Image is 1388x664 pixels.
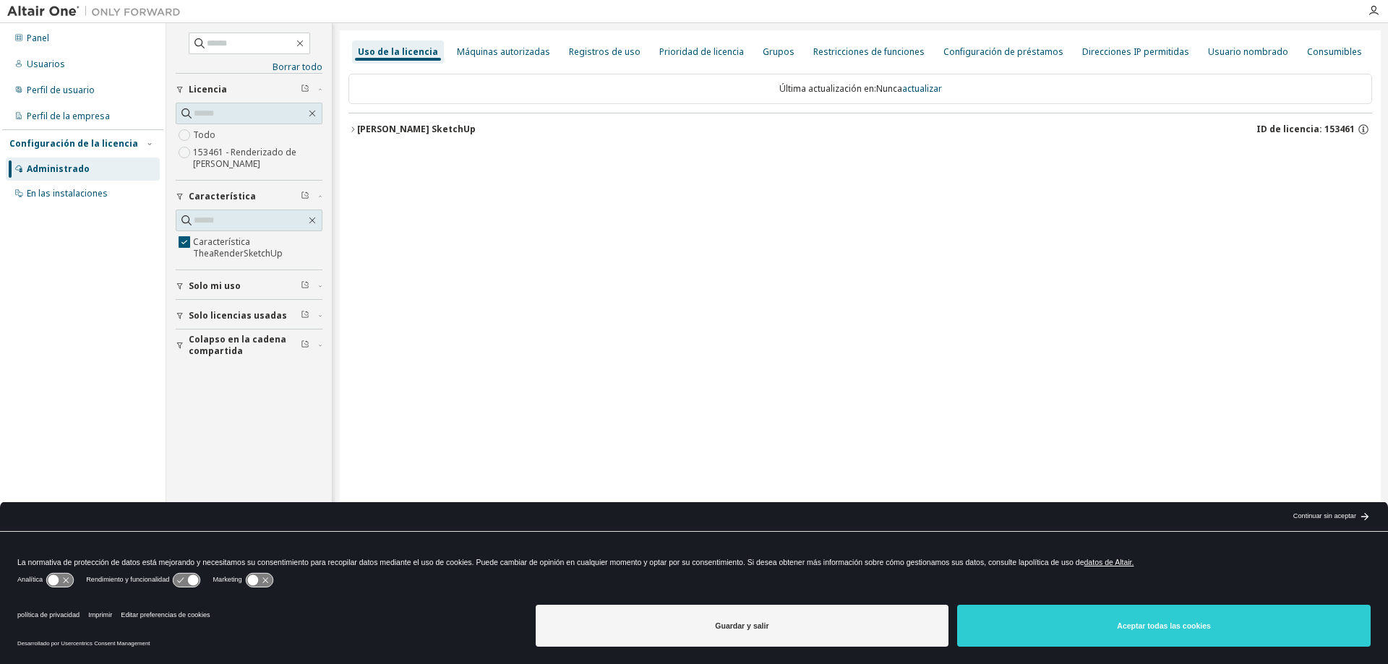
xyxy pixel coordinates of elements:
[193,146,296,170] font: 153461 - Renderizado de [PERSON_NAME]
[1082,46,1189,58] font: Direcciones IP permitidas
[301,84,309,95] span: Limpiar filtro
[1307,46,1362,58] font: Consumibles
[943,46,1063,58] font: Configuración de préstamos
[193,129,215,141] font: Todo
[813,46,925,58] font: Restricciones de funciones
[27,58,65,70] font: Usuarios
[189,309,287,322] font: Solo licencias usadas
[27,84,95,96] font: Perfil de usuario
[189,280,241,292] font: Solo mi uso
[659,46,744,58] font: Prioridad de licencia
[1208,46,1288,58] font: Usuario nombrado
[176,329,322,361] button: Colapso en la cadena compartida
[193,236,283,259] font: Característica TheaRenderSketchUp
[1256,123,1355,135] font: ID de licencia: 153461
[301,310,309,322] span: Limpiar filtro
[189,190,256,202] font: Característica
[27,32,49,44] font: Panel
[27,163,90,175] font: Administrado
[176,181,322,212] button: Característica
[357,123,476,135] font: [PERSON_NAME] SketchUp
[189,83,227,95] font: Licencia
[301,191,309,202] span: Limpiar filtro
[301,280,309,292] span: Limpiar filtro
[176,74,322,105] button: Licencia
[273,61,322,73] font: Borrar todo
[27,110,110,122] font: Perfil de la empresa
[779,82,876,95] font: Última actualización en:
[9,137,138,150] font: Configuración de la licencia
[358,46,438,58] font: Uso de la licencia
[189,333,286,357] font: Colapso en la cadena compartida
[876,82,902,95] font: Nunca
[763,46,794,58] font: Grupos
[457,46,550,58] font: Máquinas autorizadas
[176,270,322,302] button: Solo mi uso
[7,4,188,19] img: Altair Uno
[902,82,942,95] font: actualizar
[176,300,322,332] button: Solo licencias usadas
[348,113,1372,145] button: [PERSON_NAME] SketchUpID de licencia: 153461
[569,46,641,58] font: Registros de uso
[27,187,108,199] font: En las instalaciones
[301,340,309,351] span: Limpiar filtro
